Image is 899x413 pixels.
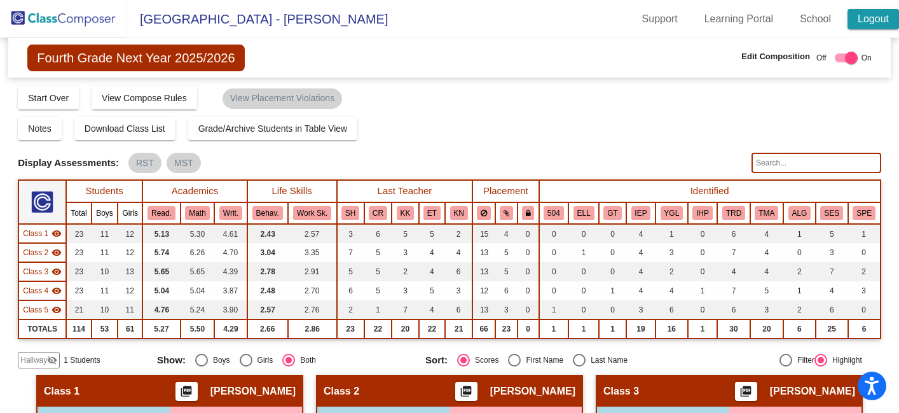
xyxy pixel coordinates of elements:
[495,262,518,281] td: 5
[626,319,655,339] td: 19
[445,319,472,339] td: 21
[755,206,778,220] button: TMA
[252,206,283,220] button: Behav.
[247,281,288,300] td: 2.48
[688,202,718,224] th: Health Plan
[518,300,539,319] td: 0
[521,354,563,366] div: First Name
[518,202,539,224] th: Keep with teacher
[688,300,718,319] td: 0
[337,224,364,243] td: 3
[717,262,750,281] td: 4
[568,202,599,224] th: English Language Learner
[631,206,651,220] button: IEP
[118,202,142,224] th: Girls
[118,300,142,319] td: 11
[157,354,416,367] mat-radio-group: Select an option
[717,243,750,262] td: 7
[118,281,142,300] td: 12
[750,243,783,262] td: 4
[495,243,518,262] td: 5
[626,300,655,319] td: 3
[472,243,495,262] td: 13
[518,224,539,243] td: 0
[568,243,599,262] td: 1
[66,224,92,243] td: 23
[74,117,175,140] button: Download Class List
[214,300,247,319] td: 3.90
[495,224,518,243] td: 4
[518,262,539,281] td: 0
[364,202,392,224] th: Cheryl Rohrbach
[27,45,244,71] span: Fourth Grade Next Year 2025/2026
[92,224,118,243] td: 11
[369,206,387,220] button: CR
[770,385,855,398] span: [PERSON_NAME]
[337,319,364,339] td: 23
[44,385,79,398] span: Class 1
[364,319,392,339] td: 22
[288,281,337,300] td: 2.70
[848,300,881,319] td: 0
[495,281,518,300] td: 6
[717,224,750,243] td: 6
[783,300,816,319] td: 2
[599,300,626,319] td: 0
[142,262,180,281] td: 5.65
[181,262,215,281] td: 5.65
[364,262,392,281] td: 5
[66,243,92,262] td: 23
[28,93,69,103] span: Start Over
[751,153,881,173] input: Search...
[66,262,92,281] td: 23
[586,354,628,366] div: Last Name
[23,304,48,316] span: Class 5
[632,9,688,29] a: Support
[599,281,626,300] td: 1
[288,243,337,262] td: 3.35
[142,319,180,339] td: 5.27
[181,281,215,300] td: 5.04
[18,262,66,281] td: Melissa Hannah - No Class Name
[655,319,688,339] td: 16
[539,202,569,224] th: 504 Plan
[848,202,881,224] th: Speech Services only IEP
[64,354,100,366] span: 1 Students
[364,281,392,300] td: 5
[783,281,816,300] td: 1
[92,300,118,319] td: 10
[142,243,180,262] td: 5.74
[661,206,683,220] button: YGL
[783,202,816,224] th: Allergies
[188,117,358,140] button: Grade/Archive Students in Table View
[364,300,392,319] td: 1
[820,206,843,220] button: SES
[626,202,655,224] th: Individualized Education Plan
[92,262,118,281] td: 10
[539,243,569,262] td: 0
[750,300,783,319] td: 3
[18,300,66,319] td: Melissa Vukelich - No Class Name
[128,153,161,173] mat-chip: RST
[214,224,247,243] td: 4.61
[472,224,495,243] td: 15
[816,281,848,300] td: 4
[717,319,750,339] td: 30
[688,319,718,339] td: 1
[397,206,415,220] button: KK
[293,206,331,220] button: Work Sk.
[92,319,118,339] td: 53
[51,228,62,239] mat-icon: visibility
[419,224,446,243] td: 5
[18,157,119,169] span: Display Assessments:
[214,262,247,281] td: 4.39
[848,224,881,243] td: 1
[247,243,288,262] td: 3.04
[181,243,215,262] td: 6.26
[472,202,495,224] th: Keep away students
[92,281,118,300] td: 11
[23,285,48,297] span: Class 4
[223,88,342,109] mat-chip: View Placement Violations
[127,9,388,29] span: [GEOGRAPHIC_DATA] - [PERSON_NAME]
[816,224,848,243] td: 5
